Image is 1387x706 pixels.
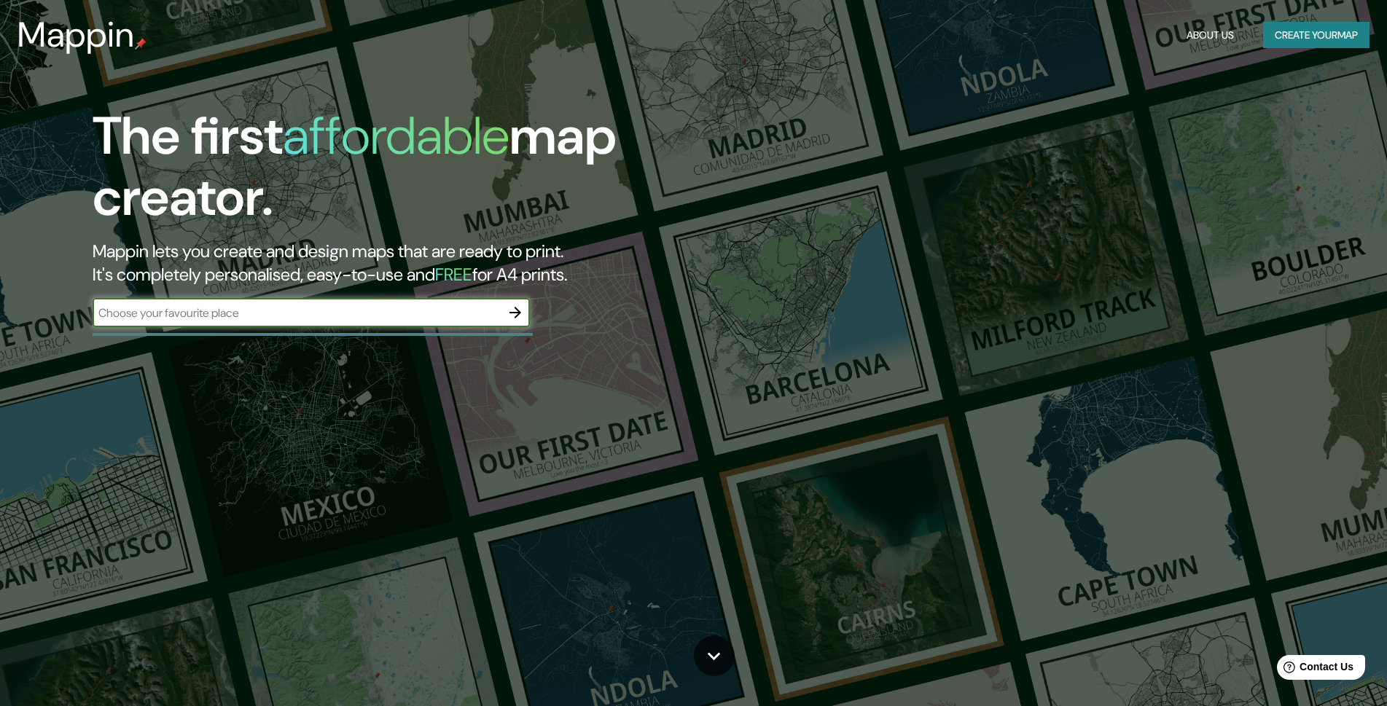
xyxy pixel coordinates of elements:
[93,106,786,240] h1: The first map creator.
[93,240,786,286] h2: Mappin lets you create and design maps that are ready to print. It's completely personalised, eas...
[135,38,146,50] img: mappin-pin
[1263,22,1370,49] button: Create yourmap
[17,15,135,55] h3: Mappin
[435,263,472,286] h5: FREE
[283,102,509,170] h1: affordable
[1257,649,1371,690] iframe: Help widget launcher
[93,305,501,321] input: Choose your favourite place
[1181,22,1240,49] button: About Us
